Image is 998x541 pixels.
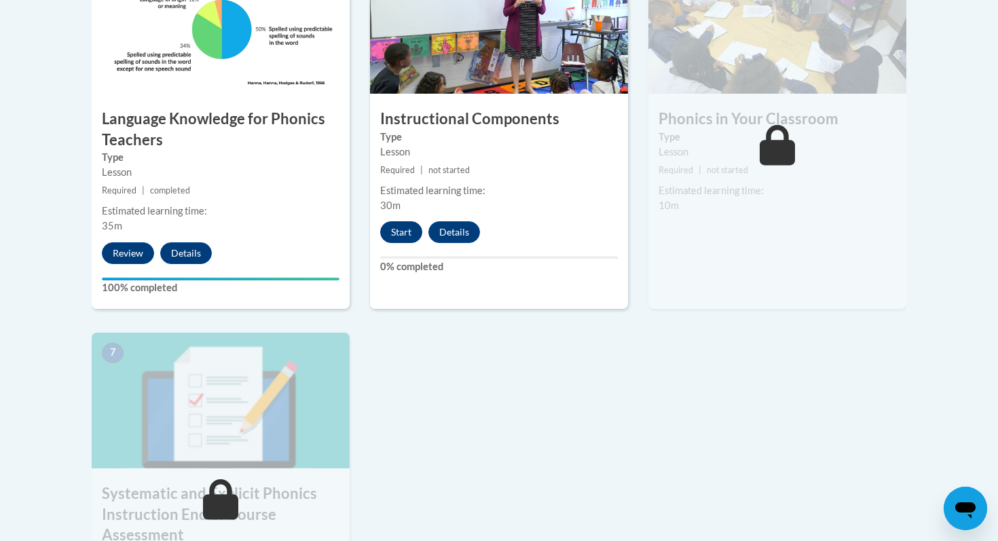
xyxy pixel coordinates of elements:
[659,145,896,160] div: Lesson
[380,130,618,145] label: Type
[707,165,748,175] span: not started
[380,259,618,274] label: 0% completed
[428,221,480,243] button: Details
[659,183,896,198] div: Estimated learning time:
[648,109,906,130] h3: Phonics in Your Classroom
[102,280,339,295] label: 100% completed
[142,185,145,195] span: |
[659,200,679,211] span: 10m
[92,333,350,468] img: Course Image
[380,145,618,160] div: Lesson
[380,221,422,243] button: Start
[428,165,470,175] span: not started
[102,343,124,363] span: 7
[102,165,339,180] div: Lesson
[160,242,212,264] button: Details
[102,278,339,280] div: Your progress
[380,183,618,198] div: Estimated learning time:
[102,150,339,165] label: Type
[380,200,401,211] span: 30m
[944,487,987,530] iframe: Button to launch messaging window
[102,242,154,264] button: Review
[659,165,693,175] span: Required
[699,165,701,175] span: |
[659,130,896,145] label: Type
[92,109,350,151] h3: Language Knowledge for Phonics Teachers
[102,220,122,231] span: 35m
[102,185,136,195] span: Required
[380,165,415,175] span: Required
[420,165,423,175] span: |
[370,109,628,130] h3: Instructional Components
[102,204,339,219] div: Estimated learning time:
[150,185,190,195] span: completed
